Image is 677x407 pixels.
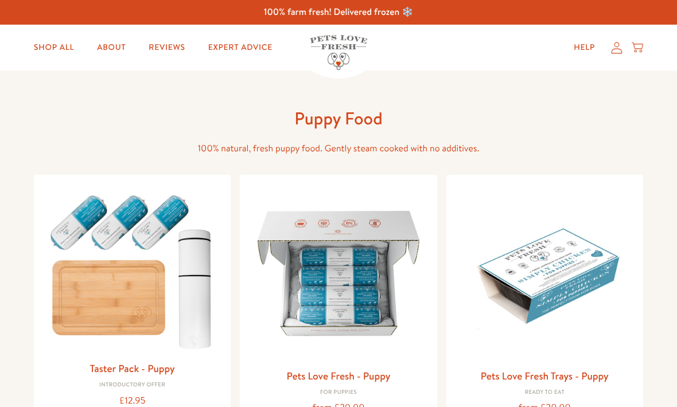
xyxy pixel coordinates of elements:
[43,382,221,389] div: Introductory Offer
[25,36,83,59] a: Shop All
[456,184,634,362] img: Pets Love Fresh Trays - Puppy
[565,36,604,59] a: Help
[249,389,427,396] div: For puppies
[199,36,282,59] a: Expert Advice
[456,389,634,396] div: Ready to eat
[286,369,390,383] a: Pets Love Fresh - Puppy
[249,184,427,362] img: Pets Love Fresh - Puppy
[90,361,174,375] a: Taster Pack - Puppy
[198,142,480,155] span: 100% natural, fresh puppy food. Gently steam cooked with no additives.
[481,369,609,383] a: Pets Love Fresh Trays - Puppy
[43,184,221,355] img: Taster Pack - Puppy
[139,36,194,59] a: Reviews
[88,36,135,59] a: About
[155,107,522,130] h1: Puppy Food
[310,35,367,70] img: Pets Love Fresh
